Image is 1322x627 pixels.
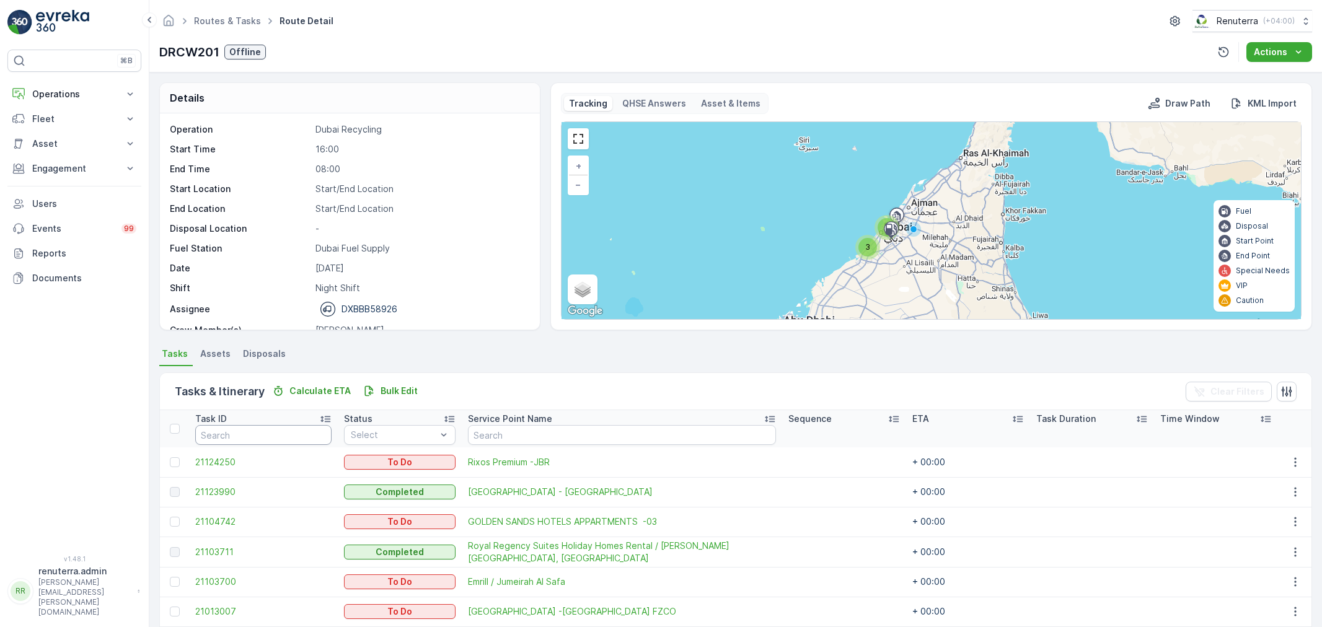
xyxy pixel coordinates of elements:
button: Calculate ETA [267,384,356,398]
p: Status [344,413,372,425]
p: Special Needs [1236,266,1290,276]
p: QHSE Answers [622,97,686,110]
button: Offline [224,45,266,59]
td: + 00:00 [906,477,1030,507]
p: VIP [1236,281,1248,291]
p: Offline [229,46,261,58]
div: Toggle Row Selected [170,487,180,497]
p: Shift [170,282,311,294]
p: - [315,222,527,235]
p: Disposal Location [170,222,311,235]
p: Users [32,198,136,210]
p: Caution [1236,296,1264,305]
p: Details [170,90,205,105]
img: Google [565,303,606,319]
img: logo_light-DOdMpM7g.png [36,10,89,35]
p: Completed [376,486,424,498]
p: Actions [1254,46,1287,58]
p: Time Window [1160,413,1220,425]
p: Disposal [1236,221,1268,231]
span: 3 [865,242,870,252]
p: 99 [124,224,134,234]
a: Events99 [7,216,141,241]
p: DXBBB58926 [342,303,397,315]
p: Night Shift [315,282,527,294]
p: ⌘B [120,56,133,66]
a: Zoom Out [569,175,588,194]
button: Draw Path [1143,96,1215,111]
a: View Fullscreen [569,129,588,148]
p: DRCW201 [159,43,219,61]
p: To Do [387,456,412,468]
a: 21104742 [195,515,332,528]
button: Completed [344,484,456,499]
p: Operations [32,88,117,100]
p: Task ID [195,413,227,425]
span: Route Detail [277,15,336,27]
div: Toggle Row Selected [170,577,180,587]
div: 3 [855,235,880,260]
button: To Do [344,604,456,619]
img: Screenshot_2024-07-26_at_13.33.01.png [1192,14,1212,28]
a: GOLDEN SANDS HOTELS APPARTMENTS -03 [468,515,776,528]
p: Clear Filters [1210,385,1264,398]
p: Asset [32,138,117,150]
p: Dubai Recycling [315,123,527,136]
p: ETA [912,413,929,425]
div: 8 [875,215,899,240]
p: Draw Path [1165,97,1210,110]
p: To Do [387,576,412,588]
td: + 00:00 [906,567,1030,597]
div: Toggle Row Selected [170,517,180,527]
p: Task Duration [1036,413,1096,425]
span: Disposals [243,348,286,360]
p: Calculate ETA [289,385,351,397]
p: Dubai Fuel Supply [315,242,527,255]
span: Assets [200,348,231,360]
p: Start/End Location [315,203,527,215]
p: Events [32,222,114,235]
img: logo [7,10,32,35]
div: Toggle Row Selected [170,457,180,467]
a: 21013007 [195,605,332,618]
div: 0 [562,122,1301,319]
a: Zoom In [569,157,588,175]
p: Tasks & Itinerary [175,383,265,400]
button: Asset [7,131,141,156]
input: Search [195,425,332,445]
button: Operations [7,82,141,107]
button: To Do [344,455,456,470]
span: + [576,160,581,171]
a: Routes & Tasks [194,15,261,26]
span: [GEOGRAPHIC_DATA] -[GEOGRAPHIC_DATA] FZCO [468,605,776,618]
span: v 1.48.1 [7,555,141,563]
p: Bulk Edit [381,385,418,397]
a: Users [7,191,141,216]
button: Bulk Edit [358,384,423,398]
span: Emrill / Jumeirah Al Safa [468,576,776,588]
p: Date [170,262,311,274]
p: Sequence [788,413,832,425]
p: KML Import [1248,97,1297,110]
p: Tracking [569,97,607,110]
p: Completed [376,546,424,558]
p: [PERSON_NAME][EMAIL_ADDRESS][PERSON_NAME][DOMAIN_NAME] [38,577,131,617]
p: End Time [170,163,311,175]
p: Assignee [170,303,210,315]
p: Reports [32,247,136,260]
p: Service Point Name [468,413,552,425]
p: Engagement [32,162,117,175]
div: Toggle Row Selected [170,607,180,616]
a: Homepage [162,19,175,29]
a: Documents [7,266,141,291]
a: Open this area in Google Maps (opens a new window) [565,303,606,319]
a: 21123990 [195,486,332,498]
p: Crew Member(s) [170,324,311,336]
p: Select [351,429,436,441]
button: To Do [344,514,456,529]
td: + 00:00 [906,597,1030,626]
